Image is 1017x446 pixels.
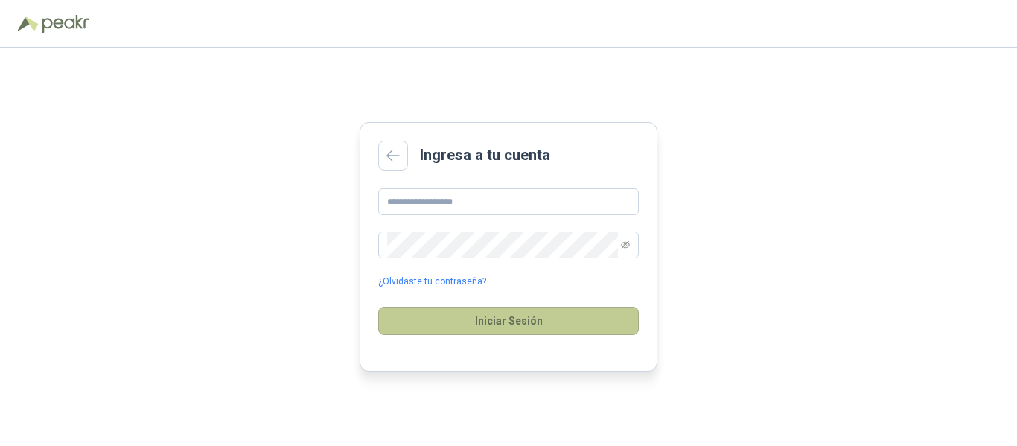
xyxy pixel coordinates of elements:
[42,15,89,33] img: Peakr
[378,307,639,335] button: Iniciar Sesión
[621,240,630,249] span: eye-invisible
[420,144,550,167] h2: Ingresa a tu cuenta
[378,275,486,289] a: ¿Olvidaste tu contraseña?
[18,16,39,31] img: Logo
